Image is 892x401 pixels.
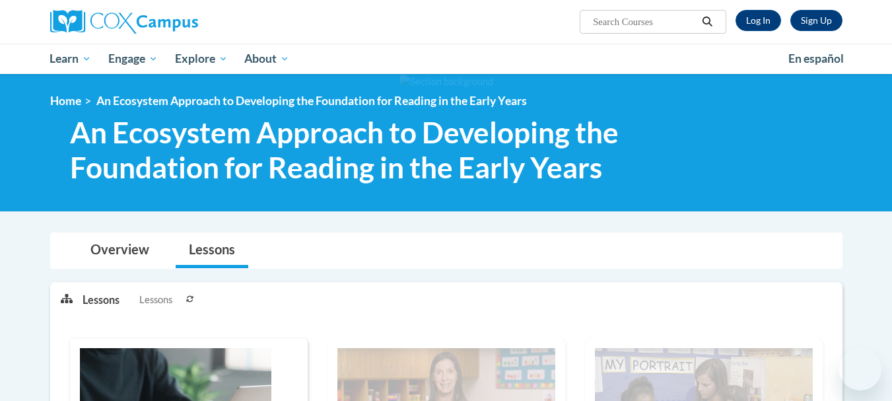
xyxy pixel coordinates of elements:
div: Main menu [30,44,862,74]
span: An Ecosystem Approach to Developing the Foundation for Reading in the Early Years [96,94,527,108]
a: En español [780,45,852,73]
button: Search [697,14,717,30]
a: Overview [77,233,162,268]
iframe: Button to launch messaging window [839,348,881,390]
p: Lessons [83,293,120,307]
a: Lessons [176,233,248,268]
a: About [236,44,298,74]
img: Section background [399,75,493,89]
a: Cox Campus [50,10,301,34]
span: Lessons [139,293,172,307]
input: Search Courses [592,14,697,30]
span: Learn [50,51,91,67]
img: Cox Campus [50,10,198,34]
a: Explore [166,44,236,74]
a: Register [790,10,842,31]
span: En español [788,52,844,65]
a: Engage [100,44,166,74]
a: Learn [42,44,100,74]
a: Log In [736,10,781,31]
span: An Ecosystem Approach to Developing the Foundation for Reading in the Early Years [70,115,660,185]
span: Explore [175,51,228,67]
span: About [244,51,289,67]
span: Engage [108,51,158,67]
a: Home [50,94,81,108]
